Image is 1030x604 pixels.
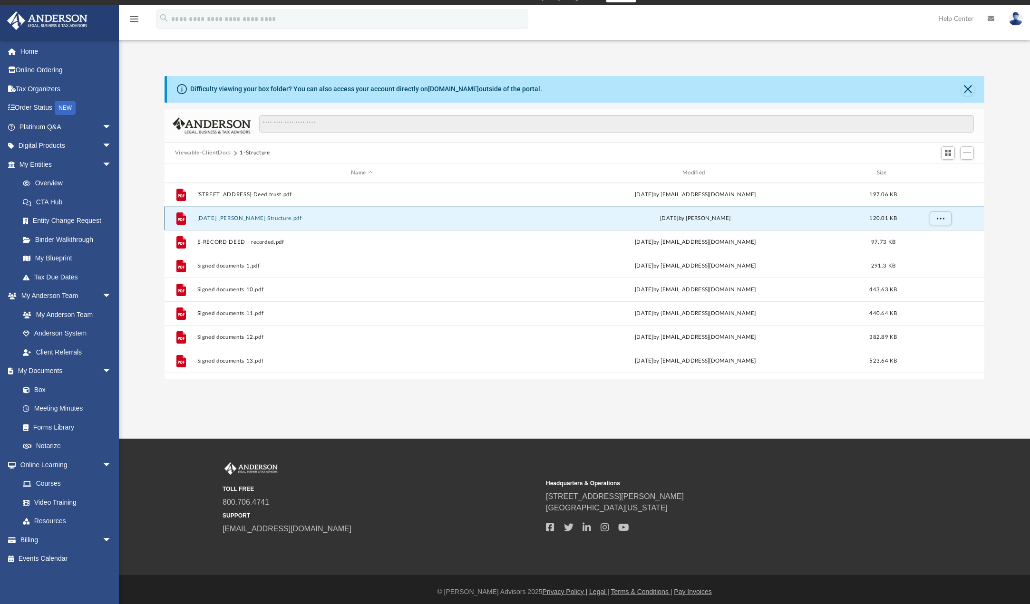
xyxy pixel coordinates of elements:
span: 291.3 KB [871,263,895,268]
a: Platinum Q&Aarrow_drop_down [7,117,126,136]
div: [DATE] by [EMAIL_ADDRESS][DOMAIN_NAME] [531,191,860,199]
button: Signed documents 1.pdf [197,263,526,269]
a: Terms & Conditions | [611,588,672,595]
img: Anderson Advisors Platinum Portal [223,462,280,475]
a: Client Referrals [13,343,121,362]
i: search [159,13,169,23]
a: 800.706.4741 [223,498,269,506]
span: arrow_drop_down [102,155,121,174]
a: Digital Productsarrow_drop_down [7,136,126,155]
a: Legal | [589,588,609,595]
button: [DATE] [PERSON_NAME] Structure.pdf [197,215,526,221]
a: Pay Invoices [674,588,711,595]
div: [DATE] by [EMAIL_ADDRESS][DOMAIN_NAME] [531,333,860,342]
button: Add [960,146,974,160]
span: arrow_drop_down [102,136,121,156]
a: My Blueprint [13,249,121,268]
a: Binder Walkthrough [13,230,126,249]
a: My Entitiesarrow_drop_down [7,155,126,174]
button: 1-Structure [240,149,270,157]
a: Overview [13,174,126,193]
a: [EMAIL_ADDRESS][DOMAIN_NAME] [223,525,351,533]
a: Privacy Policy | [543,588,588,595]
a: Meeting Minutes [13,399,121,418]
button: More options [929,211,951,226]
div: Name [196,169,526,177]
button: Signed documents 11.pdf [197,310,526,316]
span: 97.73 KB [871,240,895,245]
a: Entity Change Request [13,211,126,230]
span: 523.64 KB [869,358,897,364]
div: [DATE] by [EMAIL_ADDRESS][DOMAIN_NAME] [531,309,860,318]
button: Switch to Grid View [941,146,955,160]
div: © [PERSON_NAME] Advisors 2025 [119,587,1030,597]
input: Search files and folders [259,115,974,133]
a: Events Calendar [7,549,126,568]
button: Close [961,83,974,96]
a: Box [13,380,117,399]
img: Anderson Advisors Platinum Portal [4,11,90,30]
span: 440.64 KB [869,311,897,316]
a: Resources [13,512,121,531]
a: Courses [13,474,121,493]
div: [DATE] by [EMAIL_ADDRESS][DOMAIN_NAME] [531,262,860,270]
span: 197.06 KB [869,192,897,197]
div: [DATE] by [EMAIL_ADDRESS][DOMAIN_NAME] [531,238,860,247]
div: id [169,169,193,177]
span: 443.63 KB [869,287,897,292]
button: E-RECORD DEED - recorded.pdf [197,239,526,245]
a: Tax Organizers [7,79,126,98]
div: Difficulty viewing your box folder? You can also access your account directly on outside of the p... [190,84,542,94]
a: My Anderson Teamarrow_drop_down [7,287,121,306]
span: arrow_drop_down [102,117,121,137]
span: arrow_drop_down [102,455,121,475]
a: Billingarrow_drop_down [7,530,126,549]
div: NEW [55,101,76,115]
a: Online Learningarrow_drop_down [7,455,121,474]
div: grid [165,182,984,380]
a: [GEOGRAPHIC_DATA][US_STATE] [546,504,668,512]
div: [DATE] by [PERSON_NAME] [531,214,860,223]
small: TOLL FREE [223,485,539,493]
span: 382.89 KB [869,335,897,340]
a: Online Ordering [7,61,126,80]
button: Signed documents 10.pdf [197,287,526,293]
a: Forms Library [13,418,117,437]
a: Anderson System [13,324,121,343]
span: 120.01 KB [869,216,897,221]
span: arrow_drop_down [102,530,121,550]
div: id [906,169,973,177]
button: [STREET_ADDRESS] Deed trust.pdf [197,192,526,198]
small: Headquarters & Operations [546,479,863,488]
div: Modified [530,169,860,177]
button: Signed documents 12.pdf [197,334,526,340]
a: CTA Hub [13,192,126,211]
a: Video Training [13,493,117,512]
button: Viewable-ClientDocs [175,149,231,157]
button: Signed documents 13.pdf [197,358,526,364]
i: menu [128,13,140,25]
span: arrow_drop_down [102,287,121,306]
a: Order StatusNEW [7,98,126,118]
a: My Documentsarrow_drop_down [7,362,121,381]
div: [DATE] by [EMAIL_ADDRESS][DOMAIN_NAME] [531,357,860,365]
div: Size [864,169,902,177]
a: My Anderson Team [13,305,117,324]
div: [DATE] by [EMAIL_ADDRESS][DOMAIN_NAME] [531,286,860,294]
small: SUPPORT [223,511,539,520]
a: Notarize [13,437,121,456]
a: [STREET_ADDRESS][PERSON_NAME] [546,492,684,500]
span: arrow_drop_down [102,362,121,381]
a: menu [128,18,140,25]
a: Home [7,42,126,61]
img: User Pic [1009,12,1023,26]
a: [DOMAIN_NAME] [428,85,479,93]
a: Tax Due Dates [13,268,126,287]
